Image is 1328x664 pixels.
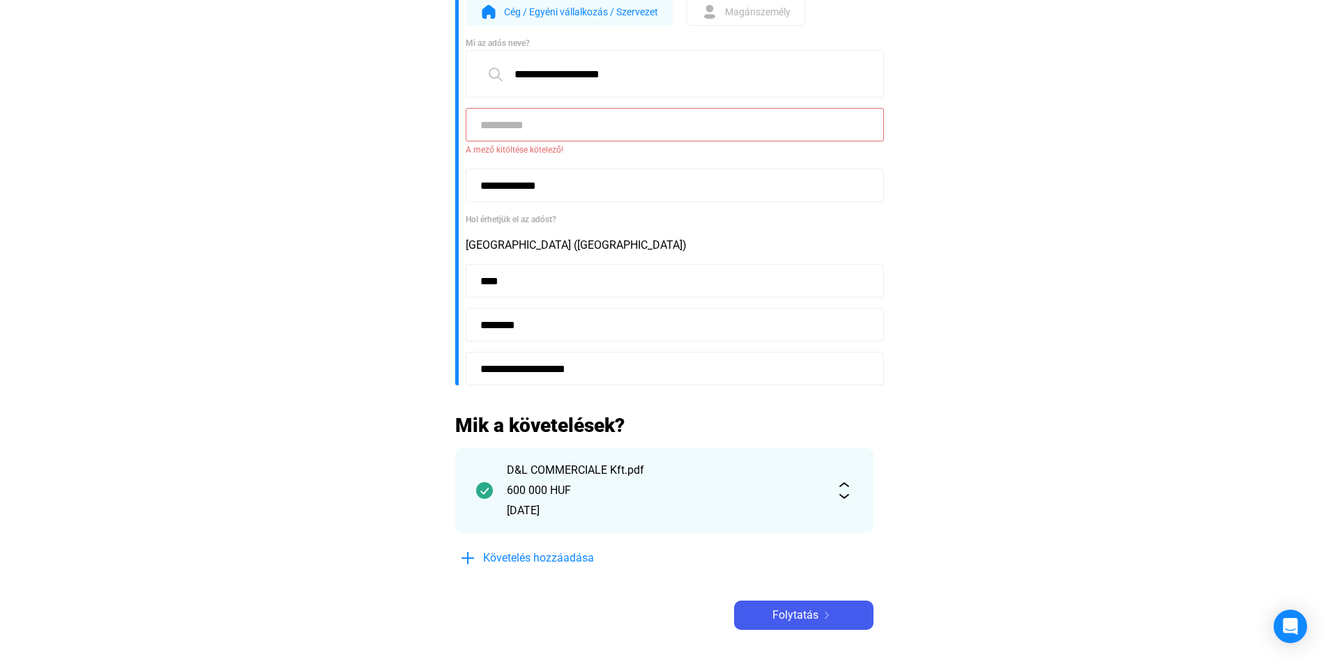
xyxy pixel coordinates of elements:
[459,550,476,566] img: plus-blue
[836,482,853,499] img: expand
[466,36,873,50] div: Mi az adós neve?
[476,482,493,499] img: checkmark-darker-green-circle
[507,482,822,499] div: 600 000 HUF
[701,3,718,20] img: form-ind
[483,550,594,566] span: Követelés hozzáadása
[455,543,664,573] button: plus-blueKövetelés hozzáadása
[466,141,873,158] span: A mező kitöltése kötelező!
[725,3,791,20] span: Magánszemély
[455,413,873,438] h2: Mik a követelések?
[507,462,822,479] div: D&L COMMERCIALE Kft.pdf
[504,3,658,20] span: Cég / Egyéni vállalkozás / Szervezet
[818,612,835,619] img: arrow-right-white
[507,502,822,519] div: [DATE]
[480,3,497,20] img: form-org
[734,601,873,630] button: Folytatásarrow-right-white
[466,237,873,254] div: [GEOGRAPHIC_DATA] ([GEOGRAPHIC_DATA])
[1274,610,1307,643] div: Open Intercom Messenger
[466,213,873,226] div: Hol érhetjük el az adóst?
[772,607,818,624] span: Folytatás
